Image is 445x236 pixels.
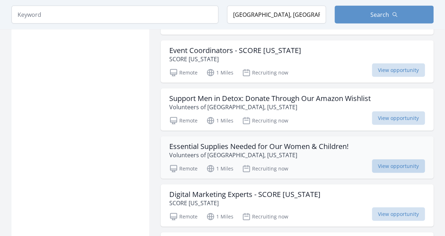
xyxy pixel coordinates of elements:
p: Recruiting now [242,164,288,173]
span: View opportunity [372,159,425,173]
a: Support Men in Detox: Donate Through Our Amazon Wishlist Volunteers of [GEOGRAPHIC_DATA], [US_STA... [161,88,434,131]
p: 1 Miles [206,116,233,125]
p: Remote [169,212,198,221]
p: 1 Miles [206,212,233,221]
p: Remote [169,68,198,77]
span: Search [370,10,389,19]
a: Essential Supplies Needed for Our Women & Children! Volunteers of [GEOGRAPHIC_DATA], [US_STATE] R... [161,136,434,179]
p: 1 Miles [206,164,233,173]
p: Remote [169,116,198,125]
input: Keyword [11,6,218,24]
h3: Event Coordinators - SCORE [US_STATE] [169,46,301,55]
a: Digital Marketing Experts - SCORE [US_STATE] SCORE [US_STATE] Remote 1 Miles Recruiting now View ... [161,184,434,227]
p: SCORE [US_STATE] [169,55,301,63]
span: View opportunity [372,63,425,77]
a: Event Coordinators - SCORE [US_STATE] SCORE [US_STATE] Remote 1 Miles Recruiting now View opportu... [161,40,434,83]
p: Recruiting now [242,116,288,125]
span: View opportunity [372,207,425,221]
p: Remote [169,164,198,173]
h3: Essential Supplies Needed for Our Women & Children! [169,142,349,151]
p: Recruiting now [242,68,288,77]
input: Location [227,6,326,24]
p: Recruiting now [242,212,288,221]
span: View opportunity [372,111,425,125]
h3: Digital Marketing Experts - SCORE [US_STATE] [169,190,321,199]
h3: Support Men in Detox: Donate Through Our Amazon Wishlist [169,94,371,103]
p: Volunteers of [GEOGRAPHIC_DATA], [US_STATE] [169,103,371,111]
button: Search [335,6,434,24]
p: SCORE [US_STATE] [169,199,321,207]
p: 1 Miles [206,68,233,77]
p: Volunteers of [GEOGRAPHIC_DATA], [US_STATE] [169,151,349,159]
